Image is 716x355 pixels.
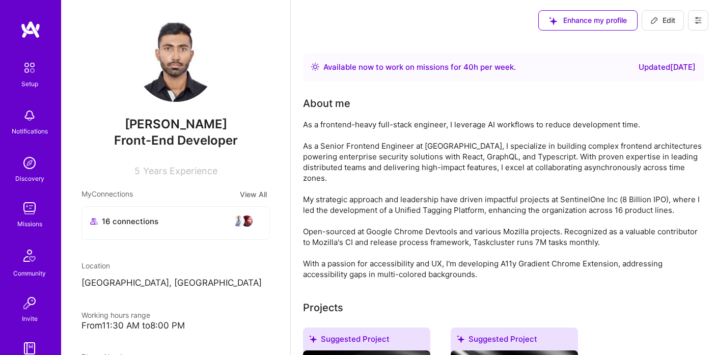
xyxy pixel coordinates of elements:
[19,105,40,126] img: bell
[13,268,46,279] div: Community
[19,57,40,78] img: setup
[21,78,38,89] div: Setup
[20,20,41,39] img: logo
[12,126,48,136] div: Notifications
[22,313,38,324] div: Invite
[15,173,44,184] div: Discovery
[17,243,42,268] img: Community
[19,198,40,219] img: teamwork
[19,153,40,173] img: discovery
[19,293,40,313] img: Invite
[17,219,42,229] div: Missions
